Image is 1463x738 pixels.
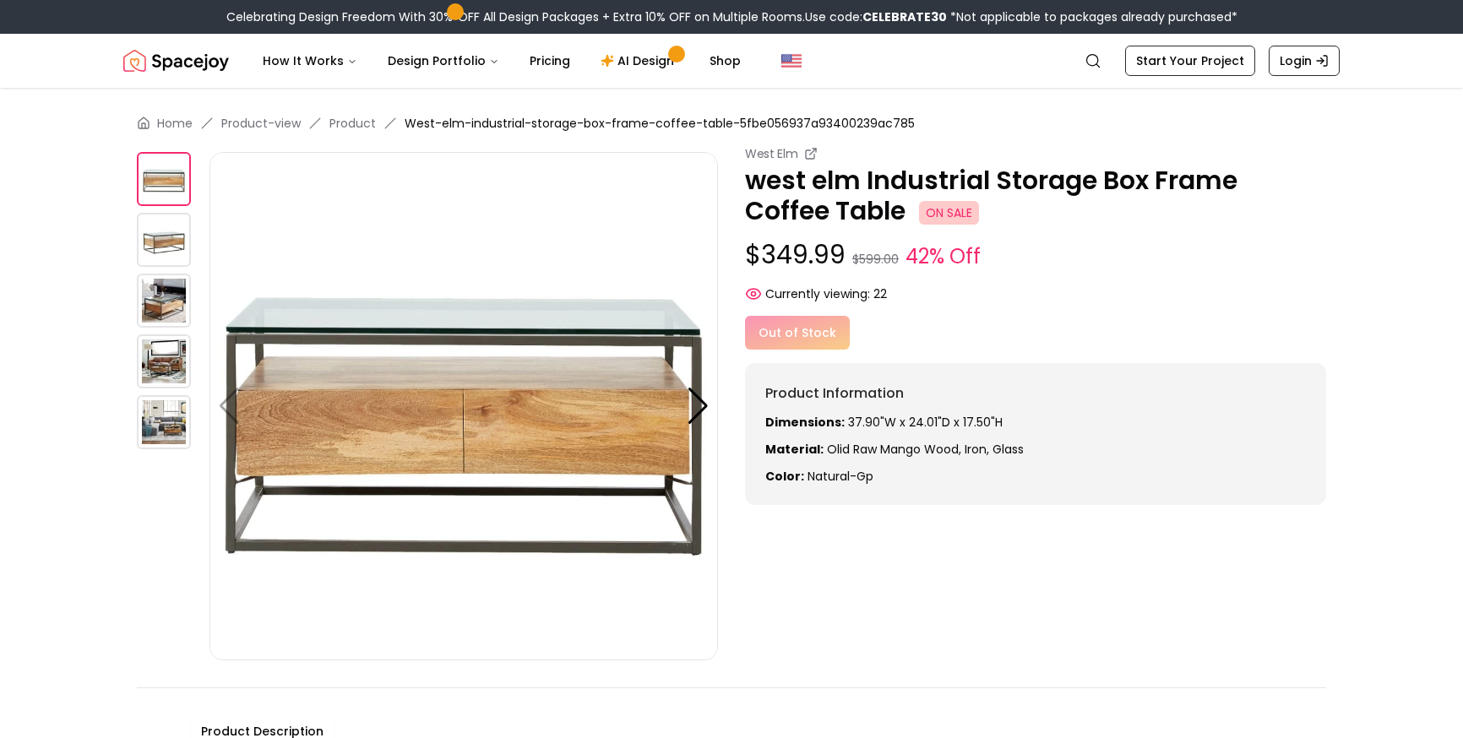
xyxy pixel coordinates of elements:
[221,115,301,132] a: Product-view
[123,44,229,78] img: Spacejoy Logo
[137,115,1326,132] nav: breadcrumb
[329,115,376,132] a: Product
[137,395,191,449] img: https://storage.googleapis.com/spacejoy-main/assets/5fbe056937a93400239ac785/product_4_4oh30km4opg8
[765,414,1306,431] p: 37.90"W x 24.01"D x 17.50"H
[587,44,693,78] a: AI Design
[405,115,915,132] span: West-elm-industrial-storage-box-frame-coffee-table-5fbe056937a93400239ac785
[249,44,371,78] button: How It Works
[137,213,191,267] img: https://storage.googleapis.com/spacejoy-main/assets/5fbe056937a93400239ac785/product_1_g37alfk8540f
[157,115,193,132] a: Home
[862,8,947,25] b: CELEBRATE30
[906,241,981,272] small: 42% Off
[745,166,1326,226] p: west elm Industrial Storage Box Frame Coffee Table
[374,44,513,78] button: Design Portfolio
[516,44,584,78] a: Pricing
[1125,46,1255,76] a: Start Your Project
[765,414,845,431] strong: Dimensions:
[123,44,229,78] a: Spacejoy
[805,8,947,25] span: Use code:
[249,44,754,78] nav: Main
[745,240,1326,272] p: $349.99
[137,274,191,328] img: https://storage.googleapis.com/spacejoy-main/assets/5fbe056937a93400239ac785/product_2_n4ek1ijgbbo6
[123,34,1340,88] nav: Global
[765,285,870,302] span: Currently viewing:
[1269,46,1340,76] a: Login
[873,285,887,302] span: 22
[827,441,1024,458] span: olid raw mango wood, Iron, glass
[919,201,979,225] span: ON SALE
[765,441,824,458] strong: Material:
[696,44,754,78] a: Shop
[781,51,802,71] img: United States
[226,8,1237,25] div: Celebrating Design Freedom With 30% OFF All Design Packages + Extra 10% OFF on Multiple Rooms.
[852,251,899,268] small: $599.00
[137,152,191,206] img: https://storage.googleapis.com/spacejoy-main/assets/5fbe056937a93400239ac785/product_0_mj6072nc593f
[765,468,804,485] strong: Color:
[137,334,191,388] img: https://storage.googleapis.com/spacejoy-main/assets/5fbe056937a93400239ac785/product_3_0c3hbn73hb507
[808,468,873,485] span: natural-gp
[745,145,797,162] small: West Elm
[947,8,1237,25] span: *Not applicable to packages already purchased*
[209,152,718,660] img: https://storage.googleapis.com/spacejoy-main/assets/5fbe056937a93400239ac785/product_0_mj6072nc593f
[765,383,1306,404] h6: Product Information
